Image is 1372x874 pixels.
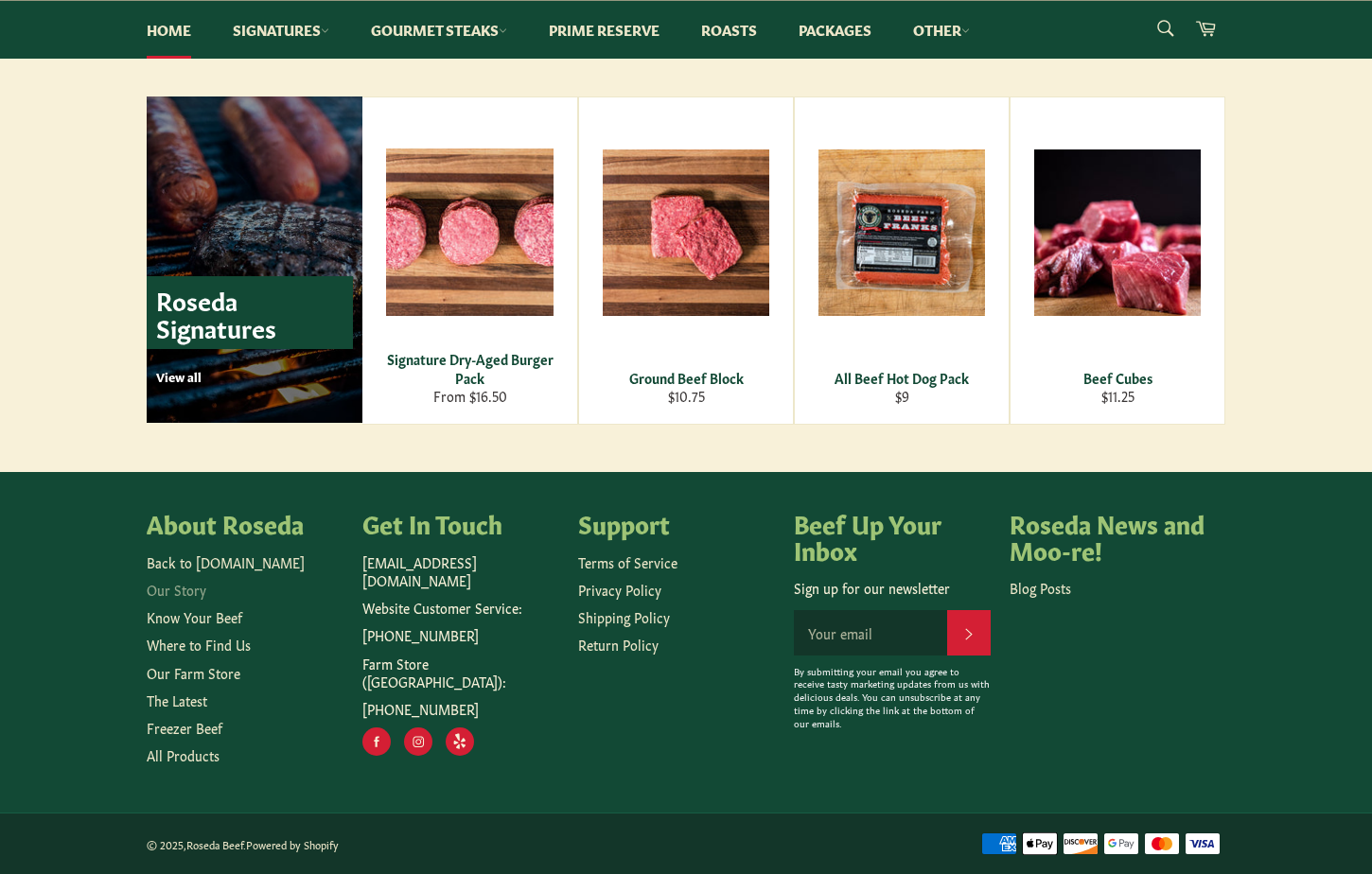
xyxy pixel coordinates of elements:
a: Roseda Beef [186,837,243,851]
a: Shipping Policy [578,607,670,626]
a: Home [128,1,210,59]
div: Beef Cubes [1023,369,1213,387]
h4: About Roseda [147,510,343,536]
a: Where to Find Us [147,635,251,654]
div: Ground Beef Block [591,369,782,387]
a: Blog Posts [1010,578,1071,597]
a: Other [894,1,989,59]
a: Our Farm Store [147,663,240,682]
a: Signatures [214,1,348,59]
a: Return Policy [578,635,659,654]
img: Beef Cubes [1034,149,1201,316]
a: Ground Beef Block Ground Beef Block $10.75 [578,96,794,425]
a: Privacy Policy [578,580,661,599]
input: Your email [794,610,947,655]
a: Signature Dry-Aged Burger Pack Signature Dry-Aged Burger Pack From $16.50 [362,96,578,425]
small: © 2025, . [147,837,339,851]
div: $11.25 [1023,387,1213,405]
p: Website Customer Service: [362,599,559,617]
a: The Latest [147,690,207,709]
h4: Get In Touch [362,510,559,536]
p: View all [156,368,353,385]
a: Back to [DOMAIN_NAME] [147,552,305,571]
a: Beef Cubes Beef Cubes $11.25 [1010,96,1225,425]
a: Freezer Beef [147,718,222,737]
a: Packages [780,1,890,59]
p: Farm Store ([GEOGRAPHIC_DATA]): [362,655,559,691]
div: $9 [807,387,997,405]
h4: Support [578,510,775,536]
a: Roasts [682,1,776,59]
img: Ground Beef Block [603,149,769,316]
a: Gourmet Steaks [352,1,526,59]
p: By submitting your email you agree to receive tasty marketing updates from us with delicious deal... [794,665,991,730]
p: [PHONE_NUMBER] [362,626,559,644]
a: All Products [147,745,220,764]
img: All Beef Hot Dog Pack [818,149,985,316]
a: Powered by Shopify [246,837,339,851]
a: Roseda Signatures View all [147,96,362,423]
div: All Beef Hot Dog Pack [807,369,997,387]
a: Terms of Service [578,552,677,571]
div: Signature Dry-Aged Burger Pack [375,350,566,387]
a: Prime Reserve [530,1,678,59]
h4: Beef Up Your Inbox [794,510,991,562]
div: $10.75 [591,387,782,405]
h4: Roseda News and Moo-re! [1010,510,1206,562]
a: Know Your Beef [147,607,242,626]
p: Roseda Signatures [147,276,353,349]
p: [PHONE_NUMBER] [362,700,559,718]
a: Our Story [147,580,206,599]
p: Sign up for our newsletter [794,579,991,597]
p: [EMAIL_ADDRESS][DOMAIN_NAME] [362,553,559,590]
a: All Beef Hot Dog Pack All Beef Hot Dog Pack $9 [794,96,1010,425]
img: Signature Dry-Aged Burger Pack [386,149,554,316]
div: From $16.50 [375,387,566,405]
